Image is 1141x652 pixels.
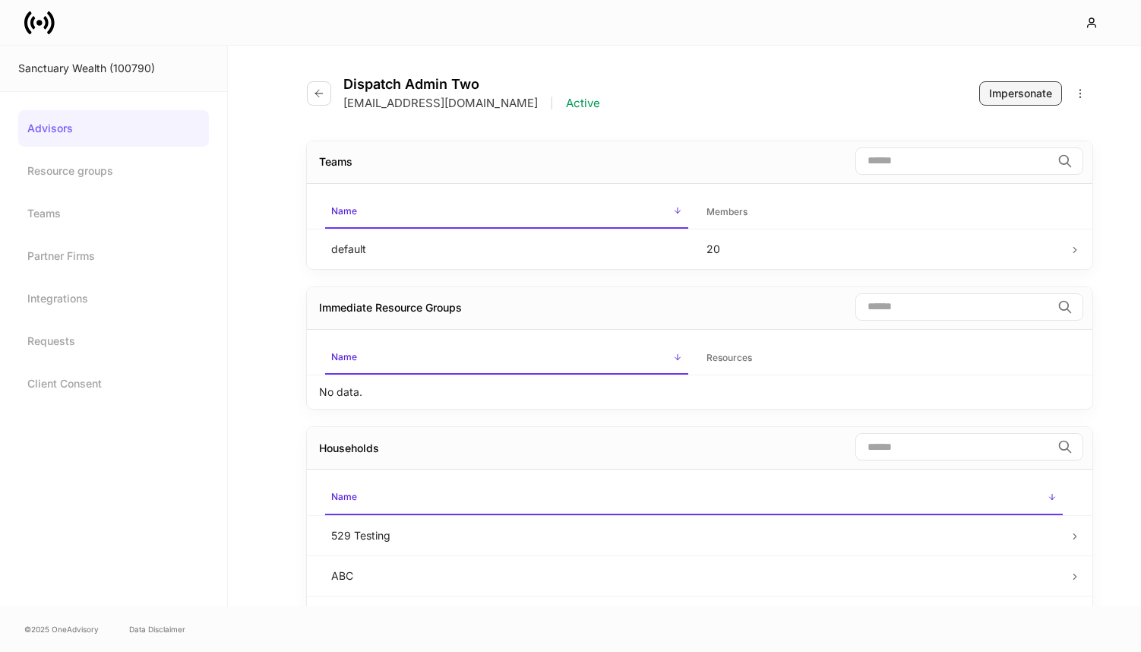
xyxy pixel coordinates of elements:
p: | [550,96,554,111]
p: Active [566,96,600,111]
a: Client Consent [18,366,209,402]
h6: Resources [706,350,752,365]
td: 529 Testing [319,515,1069,555]
a: Integrations [18,280,209,317]
h6: Name [331,489,357,504]
span: Name [325,482,1063,514]
a: Teams [18,195,209,232]
span: Members [700,197,1064,228]
td: 20 [694,229,1070,269]
div: Households [319,441,379,456]
h4: Dispatch Admin Two [343,76,600,93]
div: Impersonate [989,86,1052,101]
div: Sanctuary Wealth (100790) [18,61,209,76]
span: Resources [700,343,1064,374]
div: Immediate Resource Groups [319,300,462,315]
span: Name [325,196,688,229]
p: No data. [319,385,362,400]
h6: Members [706,204,747,219]
a: Requests [18,323,209,359]
a: Partner Firms [18,238,209,274]
a: Resource groups [18,153,209,189]
td: ABC [319,555,1069,596]
h6: Name [331,204,357,218]
a: Data Disclaimer [129,623,185,635]
p: [EMAIL_ADDRESS][DOMAIN_NAME] [343,96,538,111]
span: © 2025 OneAdvisory [24,623,99,635]
div: Teams [319,154,352,169]
a: Advisors [18,110,209,147]
h6: Name [331,350,357,364]
button: Impersonate [979,81,1062,106]
td: default [319,229,694,269]
span: Name [325,342,688,375]
td: [PERSON_NAME] [319,596,1069,636]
